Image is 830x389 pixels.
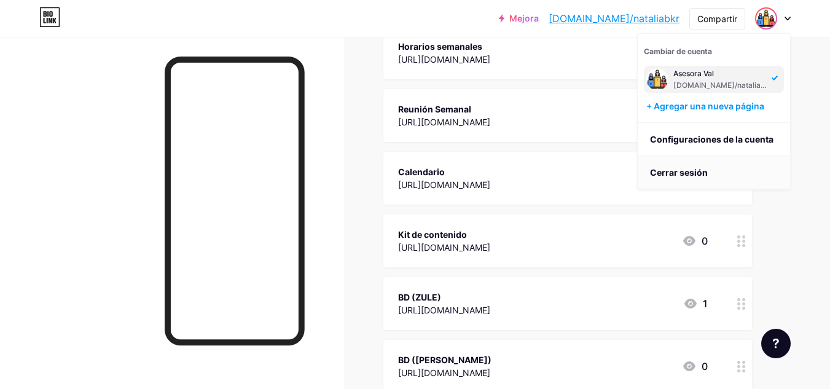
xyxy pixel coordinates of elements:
[398,41,482,52] font: Horarios semanales
[644,47,712,56] font: Cambiar de cuenta
[398,367,490,378] font: [URL][DOMAIN_NAME]
[650,134,773,144] font: Configuraciones de la cuenta
[398,117,490,127] font: [URL][DOMAIN_NAME]
[650,167,708,178] font: Cerrar sesión
[673,69,714,78] font: Asesora Val
[549,12,679,25] font: [DOMAIN_NAME]/nataliabkr
[673,81,773,90] font: [DOMAIN_NAME]/nataliabkr
[697,14,737,24] font: Compartir
[702,235,708,247] font: 0
[398,229,467,240] font: Kit de contenido
[549,11,679,26] a: [DOMAIN_NAME]/nataliabkr
[509,13,539,23] font: Mejora
[638,123,790,156] a: Configuraciones de la cuenta
[398,54,490,65] font: [URL][DOMAIN_NAME]
[398,242,490,253] font: [URL][DOMAIN_NAME]
[398,355,491,365] font: BD ([PERSON_NAME])
[398,179,490,190] font: [URL][DOMAIN_NAME]
[398,292,441,302] font: BD (ZULE)
[756,9,776,28] img: Natalia Barrera
[646,68,668,90] img: Natalia Barrera
[703,297,708,310] font: 1
[398,104,471,114] font: Reunión Semanal
[646,101,764,111] font: + Agregar una nueva página
[702,360,708,372] font: 0
[398,167,445,177] font: Calendario
[398,305,490,315] font: [URL][DOMAIN_NAME]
